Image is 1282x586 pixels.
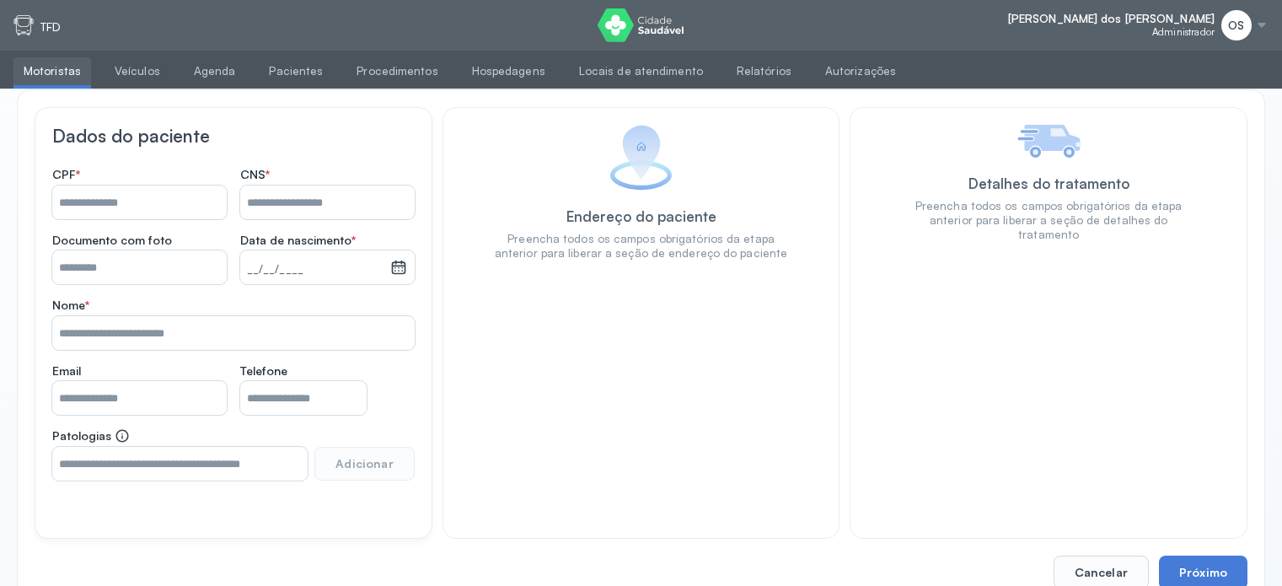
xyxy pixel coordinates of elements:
[240,167,270,182] span: CNS
[52,298,89,313] span: Nome
[566,207,716,225] div: Endereço do paciente
[1017,125,1081,158] img: Imagem de Detalhes do tratamento
[1152,26,1215,38] span: Administrador
[240,233,356,248] span: Data de nascimento
[314,447,414,481] button: Adicionar
[609,125,673,191] img: Imagem de Endereço do paciente
[569,57,713,85] a: Locais de atendimento
[52,125,415,147] h3: Dados do paciente
[52,428,130,444] span: Patologias
[52,233,172,248] span: Documento com foto
[247,261,384,278] small: __/__/____
[1008,12,1215,26] span: [PERSON_NAME] dos [PERSON_NAME]
[40,20,61,35] p: TFD
[598,8,684,42] img: logo do Cidade Saudável
[727,57,802,85] a: Relatórios
[13,15,34,35] img: tfd.svg
[462,57,555,85] a: Hospedagens
[105,57,170,85] a: Veículos
[240,363,287,379] span: Telefone
[901,199,1196,242] div: Preencha todos os campos obrigatórios da etapa anterior para liberar a seção de detalhes do trata...
[259,57,333,85] a: Pacientes
[346,57,448,85] a: Procedimentos
[52,363,81,379] span: Email
[184,57,246,85] a: Agenda
[52,167,80,182] span: CPF
[13,57,91,85] a: Motoristas
[1228,19,1244,33] span: OS
[815,57,906,85] a: Autorizações
[968,175,1129,192] div: Detalhes do tratamento
[494,232,789,261] div: Preencha todos os campos obrigatórios da etapa anterior para liberar a seção de endereço do paciente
